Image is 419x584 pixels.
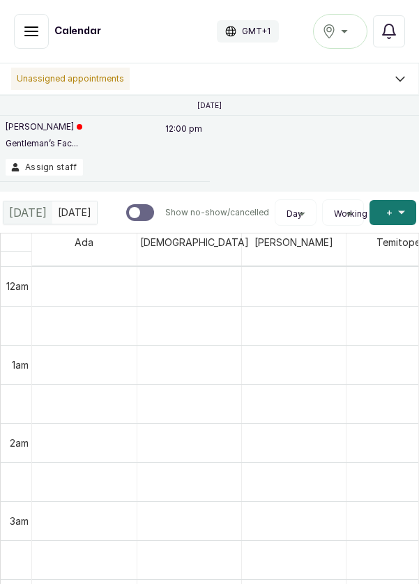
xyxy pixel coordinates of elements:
p: 12:00 pm [163,121,204,159]
p: Gentleman’s Fac... [6,138,82,149]
p: [PERSON_NAME] [6,121,82,132]
div: 2am [7,436,31,450]
p: Unassigned appointments [11,68,130,90]
button: Assign staff [6,159,83,176]
span: [DEMOGRAPHIC_DATA] [137,233,252,251]
p: [DATE] [197,101,222,109]
span: [DATE] [9,204,47,221]
span: [PERSON_NAME] [252,233,336,251]
button: Working [328,208,358,220]
div: 12am [3,279,31,293]
h1: Calendar [54,24,101,38]
span: Day [287,208,303,220]
div: 3am [7,514,31,528]
span: + [386,206,393,220]
div: 1am [9,358,31,372]
p: Show no-show/cancelled [165,207,269,218]
p: GMT+1 [242,26,271,37]
div: [DATE] [3,201,52,224]
button: Day [281,208,310,220]
span: Working [334,208,367,220]
span: Ada [72,233,96,251]
button: + [370,200,416,225]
